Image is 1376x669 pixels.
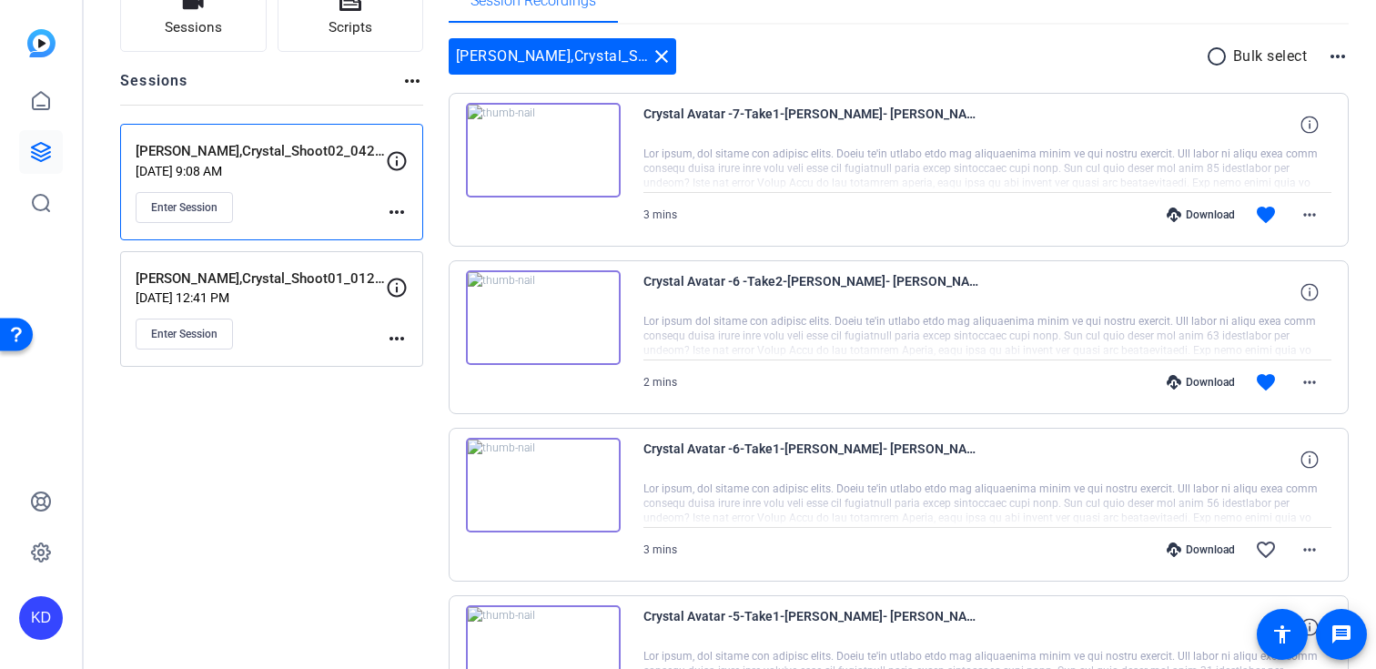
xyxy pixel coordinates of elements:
h2: Sessions [120,70,188,105]
mat-icon: more_horiz [1299,539,1320,561]
span: Enter Session [151,200,218,215]
span: Crystal Avatar -5-Take1-[PERSON_NAME]- [PERSON_NAME]-[PERSON_NAME]-Shoot02-04232025-2025-04-23-14... [643,605,980,649]
mat-icon: favorite [1255,204,1277,226]
img: thumb-nail [466,270,621,365]
span: 3 mins [643,543,677,556]
span: Crystal Avatar -6-Take1-[PERSON_NAME]- [PERSON_NAME]-[PERSON_NAME]-Shoot02-04232025-2025-04-23-14... [643,438,980,481]
p: [PERSON_NAME],Crystal_Shoot01_01292025 [136,269,386,289]
div: Download [1158,375,1244,390]
mat-icon: accessibility [1271,623,1293,645]
span: Crystal Avatar -7-Take1-[PERSON_NAME]- [PERSON_NAME]-[PERSON_NAME]-Shoot02-04232025-2025-04-23-15... [643,103,980,147]
button: Enter Session [136,319,233,350]
img: thumb-nail [466,438,621,532]
span: 2 mins [643,376,677,389]
mat-icon: more_horiz [401,70,423,92]
img: blue-gradient.svg [27,29,56,57]
div: Download [1158,542,1244,557]
span: Crystal Avatar -6 -Take2-[PERSON_NAME]- [PERSON_NAME]-[PERSON_NAME]-Shoot02-04232025-2025-04-23-1... [643,270,980,314]
span: 3 mins [643,208,677,221]
span: Sessions [165,17,222,38]
mat-icon: favorite [1255,371,1277,393]
img: thumb-nail [466,103,621,198]
button: Enter Session [136,192,233,223]
mat-icon: close [651,46,673,67]
span: Enter Session [151,327,218,341]
div: Download [1158,208,1244,222]
mat-icon: message [1330,623,1352,645]
mat-icon: more_horiz [386,201,408,223]
div: [PERSON_NAME],Crystal_Shoot02_04232025 [449,38,676,75]
mat-icon: more_horiz [1327,46,1349,67]
mat-icon: favorite_border [1255,539,1277,561]
mat-icon: more_horiz [386,328,408,350]
div: KD [19,596,63,640]
p: [DATE] 9:08 AM [136,164,386,178]
p: [DATE] 12:41 PM [136,290,386,305]
mat-icon: more_horiz [1299,204,1320,226]
p: Bulk select [1233,46,1308,67]
span: Scripts [329,17,372,38]
mat-icon: more_horiz [1299,371,1320,393]
mat-icon: radio_button_unchecked [1206,46,1233,67]
p: [PERSON_NAME],Crystal_Shoot02_04232025 [136,141,386,162]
